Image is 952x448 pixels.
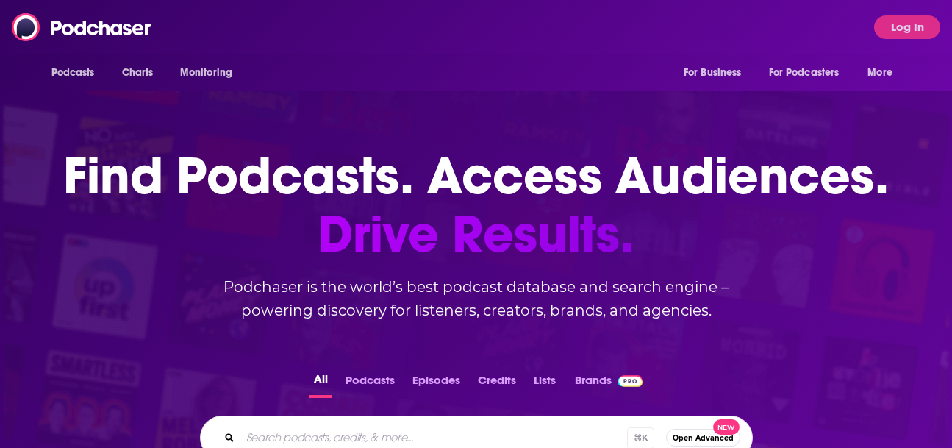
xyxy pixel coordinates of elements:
span: Monitoring [180,63,232,83]
span: Charts [122,63,154,83]
span: For Business [684,63,742,83]
button: Lists [529,369,560,398]
button: Log In [874,15,940,39]
button: Open AdvancedNew [666,429,740,447]
img: Podchaser Pro [618,375,643,387]
span: Podcasts [51,63,95,83]
button: Episodes [408,369,465,398]
button: Credits [473,369,520,398]
span: Drive Results. [63,205,889,263]
button: open menu [170,59,251,87]
span: Open Advanced [673,434,734,442]
img: Podchaser - Follow, Share and Rate Podcasts [12,13,153,41]
button: All [309,369,332,398]
span: For Podcasters [769,63,840,83]
button: open menu [759,59,861,87]
h2: Podchaser is the world’s best podcast database and search engine – powering discovery for listene... [182,275,770,322]
button: open menu [673,59,760,87]
button: open menu [857,59,911,87]
a: Charts [112,59,162,87]
span: More [867,63,892,83]
span: New [713,419,740,435]
h1: Find Podcasts. Access Audiences. [63,147,889,263]
button: open menu [41,59,114,87]
button: Podcasts [341,369,399,398]
a: BrandsPodchaser Pro [575,369,643,398]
